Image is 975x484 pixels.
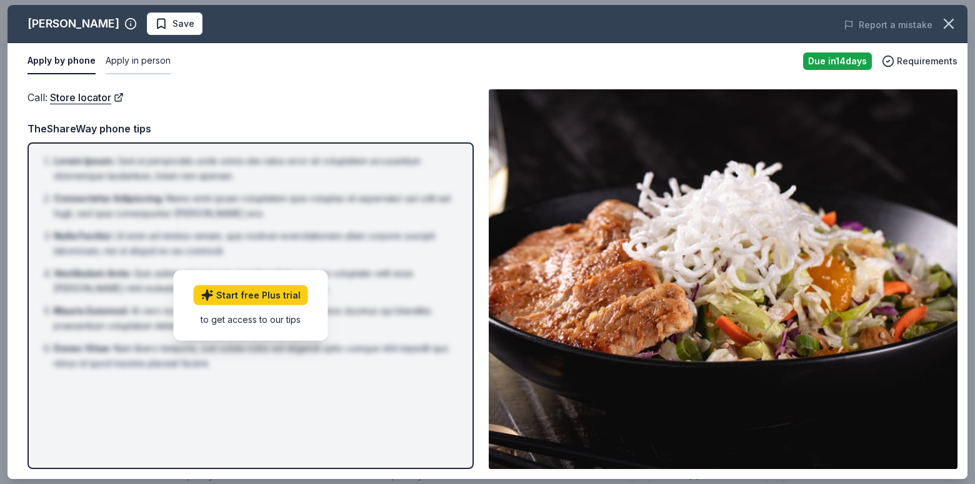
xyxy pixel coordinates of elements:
[54,193,164,204] span: Consectetur Adipiscing :
[27,14,119,34] div: [PERSON_NAME]
[844,17,932,32] button: Report a mistake
[54,268,131,279] span: Vestibulum Ante :
[54,229,455,259] li: Ut enim ad minima veniam, quis nostrum exercitationem ullam corporis suscipit laboriosam, nisi ut...
[897,54,957,69] span: Requirements
[27,89,474,106] div: Call :
[54,304,455,333] li: At vero eos et accusamus et iusto odio dignissimos ducimus qui blanditiis praesentium voluptatum ...
[194,285,308,305] a: Start free Plus trial
[27,48,96,74] button: Apply by phone
[27,121,474,137] div: TheShareWay phone tips
[194,313,308,326] div: to get access to our tips
[54,266,455,296] li: Quis autem vel eum iure reprehenderit qui in ea voluptate velit esse [PERSON_NAME] nihil molestia...
[54,154,455,184] li: Sed ut perspiciatis unde omnis iste natus error sit voluptatem accusantium doloremque laudantium,...
[54,341,455,371] li: Nam libero tempore, cum soluta nobis est eligendi optio cumque nihil impedit quo minus id quod ma...
[106,48,171,74] button: Apply in person
[54,343,111,353] span: Donec Vitae :
[54,191,455,221] li: Nemo enim ipsam voluptatem quia voluptas sit aspernatur aut odit aut fugit, sed quia consequuntur...
[172,16,194,31] span: Save
[54,230,113,241] span: Nulla Facilisi :
[489,89,957,469] img: Image for P.F. Chang's
[803,52,872,70] div: Due in 14 days
[882,54,957,69] button: Requirements
[54,156,115,166] span: Lorem Ipsum :
[147,12,202,35] button: Save
[54,305,129,316] span: Mauris Euismod :
[50,89,124,106] a: Store locator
